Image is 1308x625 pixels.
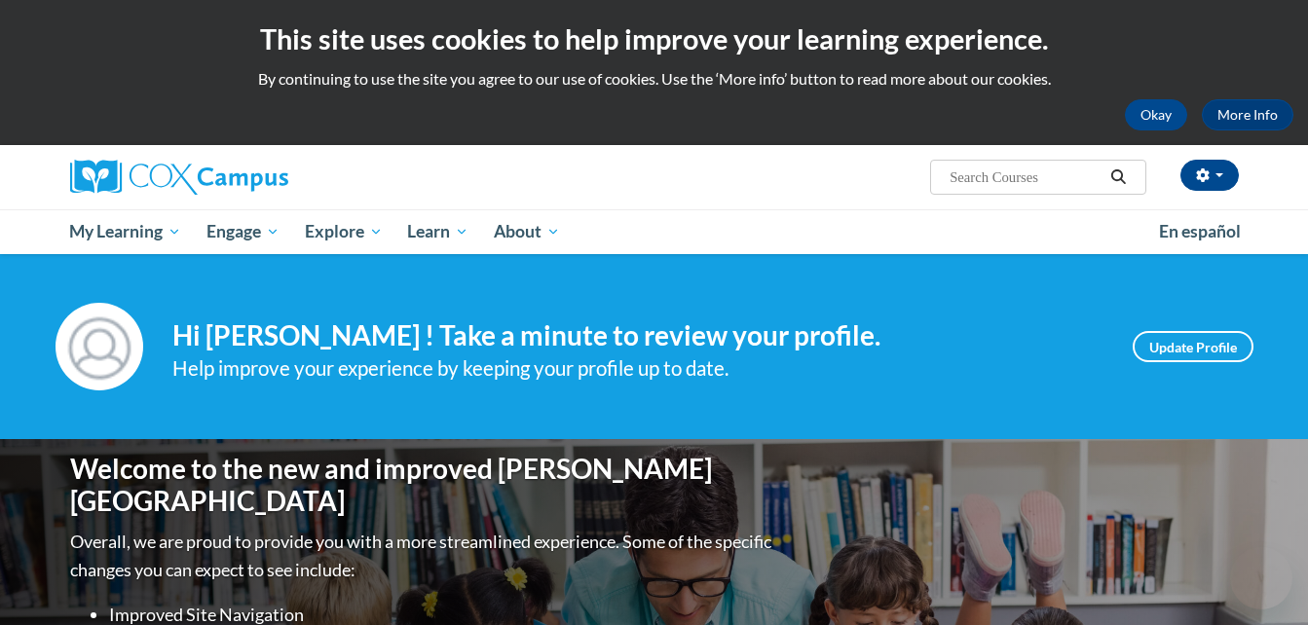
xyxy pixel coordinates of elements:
[70,160,440,195] a: Cox Campus
[1202,99,1293,130] a: More Info
[70,453,776,518] h1: Welcome to the new and improved [PERSON_NAME][GEOGRAPHIC_DATA]
[41,209,1268,254] div: Main menu
[494,220,560,243] span: About
[407,220,468,243] span: Learn
[15,19,1293,58] h2: This site uses cookies to help improve your learning experience.
[70,160,288,195] img: Cox Campus
[70,528,776,584] p: Overall, we are proud to provide you with a more streamlined experience. Some of the specific cha...
[948,165,1103,189] input: Search Courses
[206,220,280,243] span: Engage
[56,303,143,390] img: Profile Image
[305,220,383,243] span: Explore
[1125,99,1187,130] button: Okay
[1159,221,1241,241] span: En español
[57,209,195,254] a: My Learning
[172,319,1103,352] h4: Hi [PERSON_NAME] ! Take a minute to review your profile.
[292,209,395,254] a: Explore
[1146,211,1253,252] a: En español
[15,68,1293,90] p: By continuing to use the site you agree to our use of cookies. Use the ‘More info’ button to read...
[1133,331,1253,362] a: Update Profile
[69,220,181,243] span: My Learning
[172,352,1103,385] div: Help improve your experience by keeping your profile up to date.
[1103,165,1133,189] button: Search
[481,209,573,254] a: About
[394,209,481,254] a: Learn
[194,209,292,254] a: Engage
[1230,547,1292,609] iframe: Button to launch messaging window
[1180,160,1239,191] button: Account Settings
